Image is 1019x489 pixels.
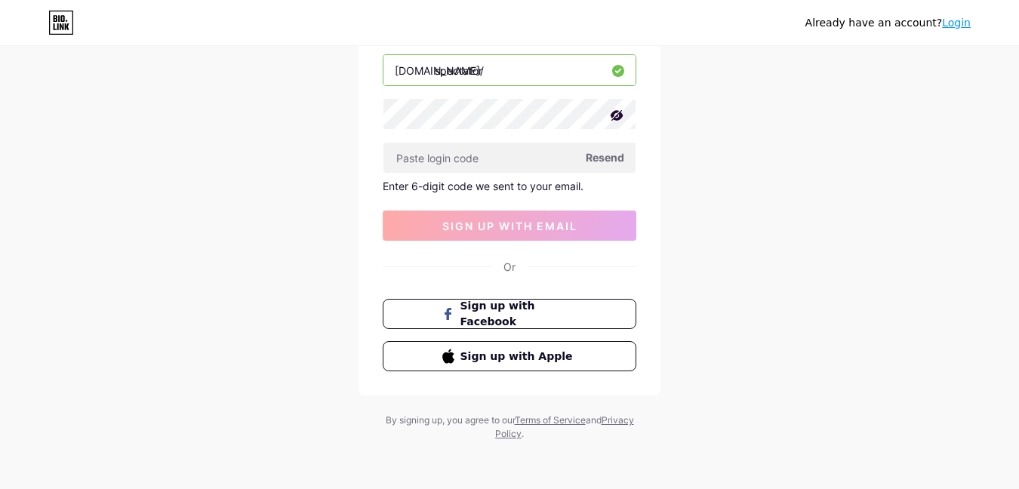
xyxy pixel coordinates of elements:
input: username [383,55,636,85]
div: Already have an account? [805,15,971,31]
button: Sign up with Apple [383,341,636,371]
span: Resend [586,149,624,165]
a: Terms of Service [515,414,586,426]
button: sign up with email [383,211,636,241]
a: Login [942,17,971,29]
div: By signing up, you agree to our and . [381,414,638,441]
input: Paste login code [383,143,636,173]
div: Or [503,259,516,275]
button: Sign up with Facebook [383,299,636,329]
span: sign up with email [442,220,577,232]
span: Sign up with Facebook [460,298,577,330]
span: Sign up with Apple [460,349,577,364]
div: [DOMAIN_NAME]/ [395,63,484,78]
div: Enter 6-digit code we sent to your email. [383,180,636,192]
